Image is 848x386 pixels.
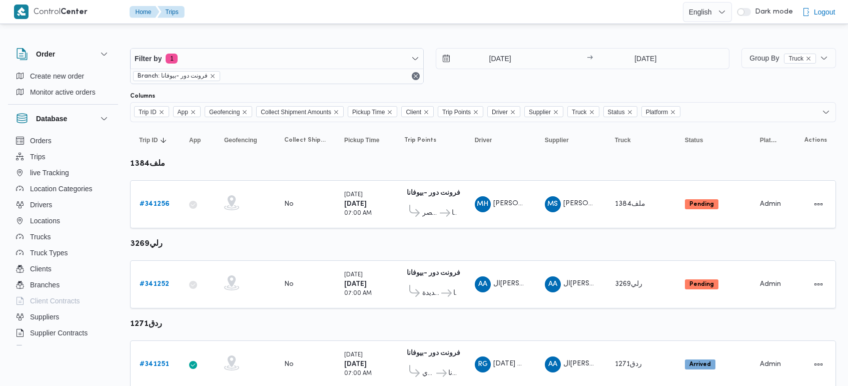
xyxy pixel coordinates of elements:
button: Geofencing [220,132,270,148]
span: Arrived [685,359,715,369]
span: RG [478,356,488,372]
b: رلي3269 [130,240,163,248]
button: Pickup Time [340,132,390,148]
button: Clients [12,261,114,277]
button: Monitor active orders [12,84,114,100]
a: #341252 [140,278,169,290]
div: No [284,200,294,209]
div: Muhammad Slah Abadalltaif Alshrif [545,196,561,212]
span: Trip Points [438,106,483,117]
button: live Tracking [12,165,114,181]
button: Suppliers [12,309,114,325]
span: Geofencing [224,136,257,144]
a: #341251 [140,358,169,370]
div: No [284,360,294,369]
button: Group ByTruckremove selected entity [741,48,836,68]
span: Status [603,106,637,117]
span: Create new order [30,70,84,82]
span: Platform [641,106,681,117]
button: Remove Driver from selection in this group [510,109,516,115]
span: ردق1271 [615,361,642,367]
span: Group By Truck [749,54,816,62]
button: remove selected entity [210,73,216,79]
span: Status [685,136,703,144]
svg: Sorted in descending order [160,136,168,144]
button: Remove Platform from selection in this group [670,109,676,115]
span: قسم المعادي [422,367,435,379]
span: ال[PERSON_NAME] [493,280,557,287]
button: Status [681,132,746,148]
small: [DATE] [344,352,363,358]
button: Locations [12,213,114,229]
span: [PERSON_NAME] غلاب [493,200,566,207]
button: Orders [12,133,114,149]
span: Pickup Time [344,136,379,144]
button: Remove Status from selection in this group [627,109,633,115]
span: [DATE] غريب [PERSON_NAME] [493,360,593,367]
button: Database [16,113,110,125]
b: [DATE] [344,201,367,207]
span: ال[PERSON_NAME] [563,280,627,287]
a: #341256 [140,198,170,210]
button: Branches [12,277,114,293]
span: Truck [567,106,599,117]
b: [DATE] [344,361,367,367]
button: Drivers [12,197,114,213]
span: Trip Points [442,107,471,118]
button: Remove Pickup Time from selection in this group [387,109,393,115]
input: Press the down key to open a popover containing a calendar. [436,49,550,69]
span: Platform [646,107,668,118]
span: Truck [615,136,631,144]
span: Collect Shipment Amounts [256,106,344,117]
span: Dark mode [751,8,793,16]
span: live Tracking [30,167,69,179]
span: Driver [492,107,508,118]
button: Remove Client from selection in this group [423,109,429,115]
span: Client Contracts [30,295,80,307]
span: Trip ID; Sorted in descending order [139,136,158,144]
button: Order [16,48,110,60]
b: Pending [689,201,714,207]
button: Truck [611,132,671,148]
div: Database [8,133,118,349]
b: # 341256 [140,201,170,207]
small: 07:00 AM [344,371,372,376]
span: فرونت دور -بيوفانا [452,207,457,219]
button: Trips [158,6,185,18]
button: Actions [810,356,826,372]
span: Location Categories [30,183,93,195]
b: Arrived [689,361,711,367]
span: Monitor active orders [30,86,96,98]
span: AA [478,276,487,292]
span: Supplier [529,107,551,118]
button: Remove Trip ID from selection in this group [159,109,165,115]
b: ملف1384 [130,160,165,168]
span: Actions [804,136,827,144]
button: Trucks [12,229,114,245]
button: Devices [12,341,114,357]
span: Collect Shipment Amounts [284,136,326,144]
h3: Database [36,113,67,125]
button: Home [130,6,160,18]
span: Branches [30,279,60,291]
button: Remove Trip Points from selection in this group [473,109,479,115]
span: فرونت دور -بيوفانا [448,367,457,379]
button: Remove Collect Shipment Amounts from selection in this group [333,109,339,115]
span: [PERSON_NAME] [563,200,620,207]
small: [DATE] [344,272,363,278]
span: Status [608,107,625,118]
span: ملف1384 [615,201,645,207]
span: Pickup Time [352,107,385,118]
button: Remove Supplier from selection in this group [553,109,559,115]
span: Branch: فرونت دور -بيوفانا [133,71,220,81]
span: Truck [572,107,587,118]
button: Platform [756,132,781,148]
span: App [189,136,201,144]
span: Pending [685,279,718,289]
span: Trip Points [404,136,436,144]
span: Filter by [135,53,162,65]
span: Pending [685,199,718,209]
span: AA [548,356,557,372]
b: فرونت دور -بيوفانا [407,350,460,356]
button: Truck Types [12,245,114,261]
